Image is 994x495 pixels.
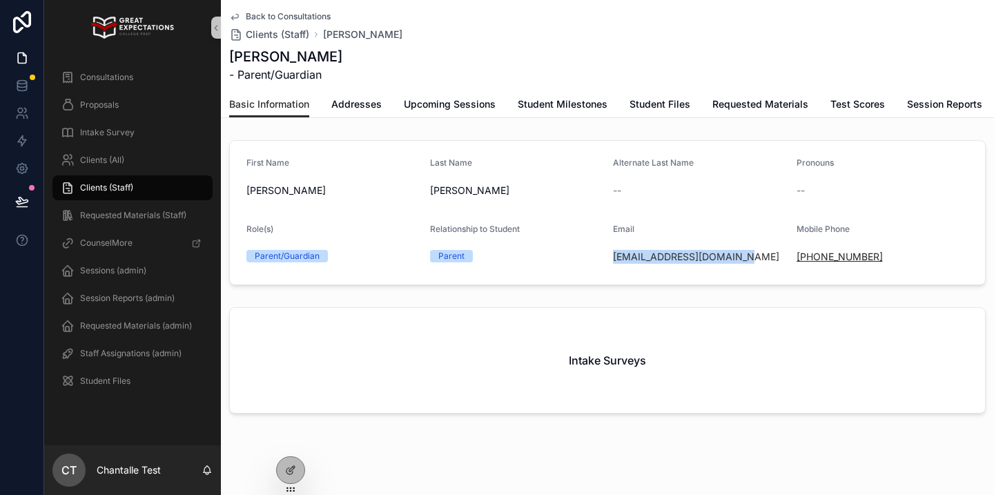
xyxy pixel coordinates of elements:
a: Clients (All) [52,148,213,173]
a: Intake Survey [52,120,213,145]
span: Student Files [630,97,690,111]
a: Upcoming Sessions [404,92,496,119]
span: Session Reports (admin) [80,293,175,304]
a: Basic Information [229,92,309,118]
span: Requested Materials (Staff) [80,210,186,221]
a: Requested Materials (admin) [52,313,213,338]
a: Session Reports [907,92,982,119]
a: Sessions (admin) [52,258,213,283]
a: Requested Materials [712,92,808,119]
span: Requested Materials [712,97,808,111]
div: Parent/Guardian [255,250,320,262]
span: Student Files [80,376,130,387]
span: Clients (Staff) [246,28,309,41]
span: Consultations [80,72,133,83]
a: Student Files [630,92,690,119]
span: CounselMore [80,237,133,249]
a: [EMAIL_ADDRESS][DOMAIN_NAME] [613,250,779,264]
span: [PERSON_NAME] [246,184,419,197]
a: CounselMore [52,231,213,255]
a: [PERSON_NAME] [323,28,402,41]
a: Student Milestones [518,92,607,119]
a: [PHONE_NUMBER] [797,250,883,264]
div: scrollable content [44,55,221,411]
span: Staff Assignations (admin) [80,348,182,359]
a: Session Reports (admin) [52,286,213,311]
span: Email [613,224,634,234]
span: Clients (Staff) [80,182,133,193]
span: First Name [246,157,289,168]
span: Session Reports [907,97,982,111]
span: Upcoming Sessions [404,97,496,111]
span: Mobile Phone [797,224,850,234]
span: Basic Information [229,97,309,111]
a: Test Scores [830,92,885,119]
span: -- [613,184,621,197]
a: Clients (Staff) [52,175,213,200]
span: Requested Materials (admin) [80,320,192,331]
span: Student Milestones [518,97,607,111]
a: Requested Materials (Staff) [52,203,213,228]
span: [PERSON_NAME] [430,184,603,197]
span: Role(s) [246,224,273,234]
h1: [PERSON_NAME] [229,47,342,66]
span: Alternate Last Name [613,157,694,168]
div: Parent [438,250,465,262]
a: Student Files [52,369,213,394]
span: CT [61,462,77,478]
span: -- [797,184,805,197]
a: Addresses [331,92,382,119]
a: Staff Assignations (admin) [52,341,213,366]
h2: Intake Surveys [569,352,646,369]
img: App logo [91,17,173,39]
span: Sessions (admin) [80,265,146,276]
span: Intake Survey [80,127,135,138]
span: - Parent/Guardian [229,66,342,83]
span: Back to Consultations [246,11,331,22]
span: Pronouns [797,157,834,168]
a: Consultations [52,65,213,90]
span: Last Name [430,157,472,168]
a: Clients (Staff) [229,28,309,41]
span: Clients (All) [80,155,124,166]
span: Test Scores [830,97,885,111]
span: Addresses [331,97,382,111]
p: Chantalle Test [97,463,161,477]
a: Back to Consultations [229,11,331,22]
span: Proposals [80,99,119,110]
a: Proposals [52,93,213,117]
span: Relationship to Student [430,224,520,234]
